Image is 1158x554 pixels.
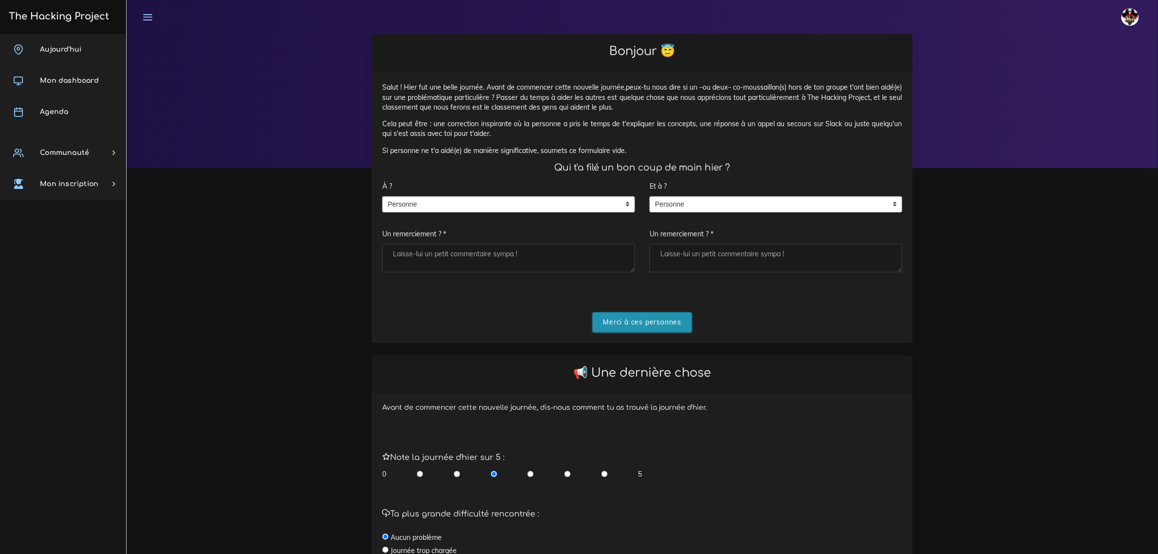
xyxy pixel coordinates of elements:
span: Mon inscription [40,180,98,188]
span: Aujourd'hui [40,46,81,53]
span: Communauté [40,149,89,156]
img: avatar [1121,8,1139,26]
p: Si personne ne t'a aidé(e) de manière significative, soumets ce formulaire vide. [382,146,902,155]
h3: The Hacking Project [6,11,109,22]
input: Merci à ces personnes [593,312,692,332]
label: Et à ? [650,176,667,196]
h4: Qui t'a filé un bon coup de main hier ? [382,162,902,173]
h5: Ta plus grande difficulté rencontrée : [382,510,902,519]
span: Agenda [40,108,68,115]
p: Salut ! Hier fut une belle journée. Avant de commencer cette nouvelle journée,peux-tu nous dire s... [382,82,902,112]
label: Aucun problème [391,533,442,542]
h2: Bonjour 😇 [382,44,902,58]
label: Un remerciement ? * [382,225,446,245]
span: Mon dashboard [40,77,99,84]
span: Personne [383,197,620,212]
h5: Note la journée d'hier sur 5 : [382,453,902,462]
span: Personne [650,197,887,212]
h6: Avant de commencer cette nouvelle journée, dis-nous comment tu as trouvé la journée d'hier. [382,404,902,412]
label: Un remerciement ? * [650,225,713,245]
h2: 📢 Une dernière chose [382,366,902,380]
label: À ? [382,176,392,196]
div: 0 5 [382,469,642,479]
p: Cela peut être : une correction inspirante où la personne a pris le temps de t'expliquer les conc... [382,119,902,139]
